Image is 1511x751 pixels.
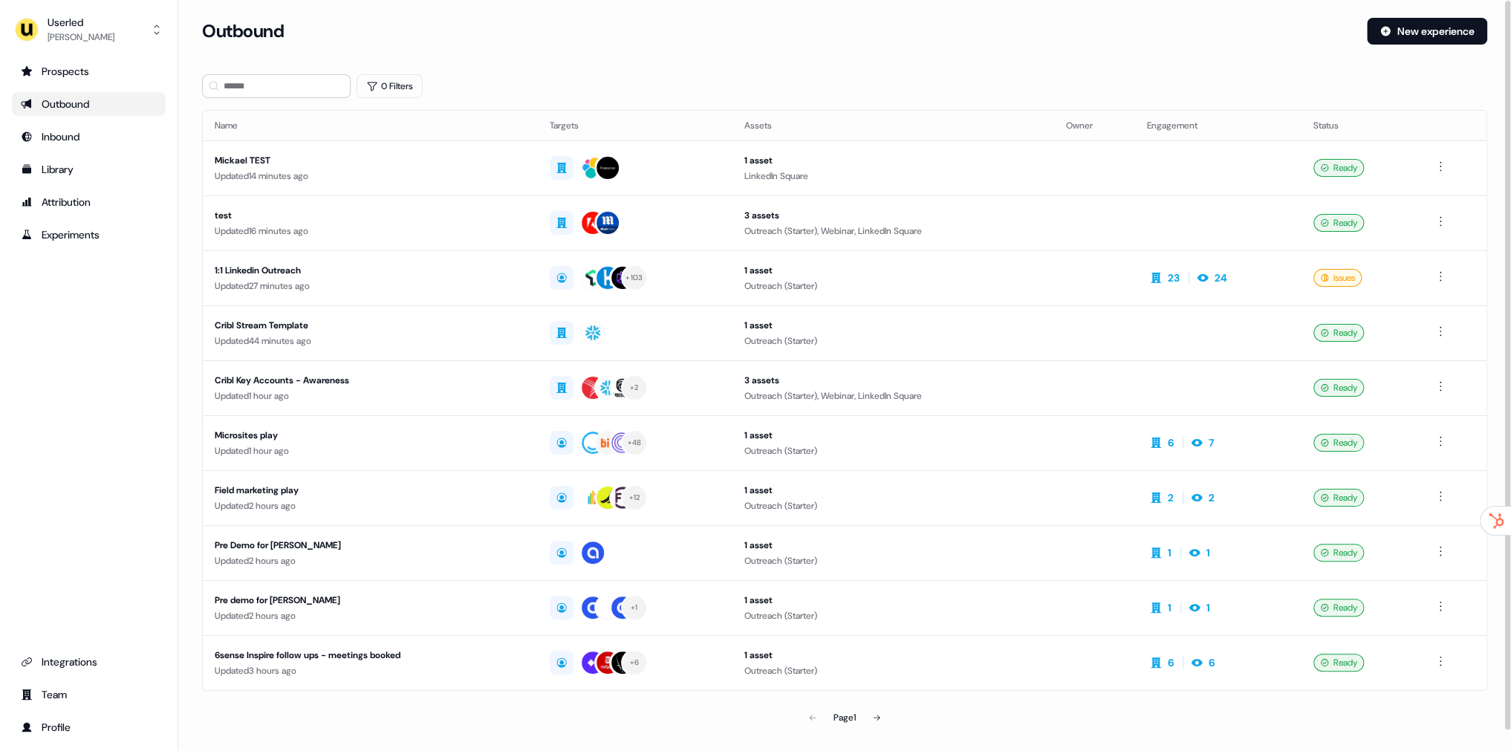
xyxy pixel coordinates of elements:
a: Go to team [12,683,166,706]
th: Status [1302,111,1420,140]
div: 1 [1168,545,1172,560]
div: 2 [1209,490,1215,505]
div: Ready [1313,599,1364,617]
div: Updated 44 minutes ago [215,334,526,348]
div: Updated 1 hour ago [215,388,526,403]
div: + 2 [630,381,639,394]
th: Owner [1054,111,1135,140]
div: + 48 [627,436,641,449]
div: 3 assets [744,373,1042,388]
div: Ready [1313,544,1364,562]
div: 6 [1168,435,1174,450]
div: Ready [1313,489,1364,507]
div: 23 [1168,270,1180,285]
th: Name [203,111,538,140]
th: Engagement [1135,111,1302,140]
div: Outreach (Starter) [744,663,1042,678]
div: Cribl Key Accounts - Awareness [215,373,526,388]
div: 6 [1209,655,1215,670]
div: 1:1 Linkedin Outreach [215,263,526,278]
a: Go to outbound experience [12,92,166,116]
div: Profile [21,720,157,735]
div: 1 asset [744,593,1042,608]
div: + 6 [630,656,640,669]
th: Assets [732,111,1054,140]
div: 1 asset [744,153,1042,168]
th: Targets [538,111,732,140]
div: Outreach (Starter) [744,608,1042,623]
div: Field marketing play [215,483,526,498]
div: Ready [1313,434,1364,452]
div: 2 [1168,490,1174,505]
div: Experiments [21,227,157,242]
button: Userled[PERSON_NAME] [12,12,166,48]
div: 7 [1209,435,1214,450]
h3: Outbound [202,20,284,42]
div: Inbound [21,129,157,144]
div: Integrations [21,654,157,669]
div: Ready [1313,214,1364,232]
div: Outreach (Starter) [744,279,1042,293]
div: + 12 [628,491,640,504]
div: Outreach (Starter), Webinar, LinkedIn Square [744,224,1042,238]
div: 1 asset [744,318,1042,333]
div: Updated 27 minutes ago [215,279,526,293]
div: Pre Demo for [PERSON_NAME] [215,538,526,553]
div: Outreach (Starter) [744,334,1042,348]
div: Outreach (Starter) [744,553,1042,568]
div: 6sense Inspire follow ups - meetings booked [215,648,526,663]
div: Outreach (Starter), Webinar, LinkedIn Square [744,388,1042,403]
a: Go to templates [12,157,166,181]
a: Go to attribution [12,190,166,214]
a: Go to experiments [12,223,166,247]
div: 1 asset [744,648,1042,663]
div: 1 [1206,545,1210,560]
div: 24 [1215,270,1227,285]
div: 1 asset [744,263,1042,278]
div: test [215,208,526,223]
a: Go to prospects [12,59,166,83]
div: Pre demo for [PERSON_NAME] [215,593,526,608]
div: Team [21,687,157,702]
div: Ready [1313,324,1364,342]
div: Updated 1 hour ago [215,443,526,458]
div: 1 [1206,600,1210,615]
div: Ready [1313,159,1364,177]
div: Userled [48,15,114,30]
div: [PERSON_NAME] [48,30,114,45]
div: Page 1 [834,710,856,725]
div: + 1 [631,601,638,614]
div: + 103 [625,271,643,285]
div: Prospects [21,64,157,79]
a: Go to Inbound [12,125,166,149]
div: Microsites play [215,428,526,443]
div: Updated 14 minutes ago [215,169,526,183]
div: 1 [1168,600,1172,615]
div: Updated 2 hours ago [215,553,526,568]
div: Mickael TEST [215,153,526,168]
div: Issues [1313,269,1362,287]
div: Ready [1313,379,1364,397]
a: Go to integrations [12,650,166,674]
div: Library [21,162,157,177]
a: Go to profile [12,715,166,739]
div: Updated 2 hours ago [215,608,526,623]
div: Outreach (Starter) [744,498,1042,513]
div: LinkedIn Square [744,169,1042,183]
div: 6 [1168,655,1174,670]
button: New experience [1367,18,1487,45]
button: 0 Filters [357,74,423,98]
div: Ready [1313,654,1364,672]
div: 1 asset [744,538,1042,553]
div: Attribution [21,195,157,209]
div: Outreach (Starter) [744,443,1042,458]
div: Cribl Stream Template [215,318,526,333]
div: 1 asset [744,483,1042,498]
div: 1 asset [744,428,1042,443]
div: Updated 16 minutes ago [215,224,526,238]
div: Updated 2 hours ago [215,498,526,513]
div: Outbound [21,97,157,111]
div: Updated 3 hours ago [215,663,526,678]
div: 3 assets [744,208,1042,223]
